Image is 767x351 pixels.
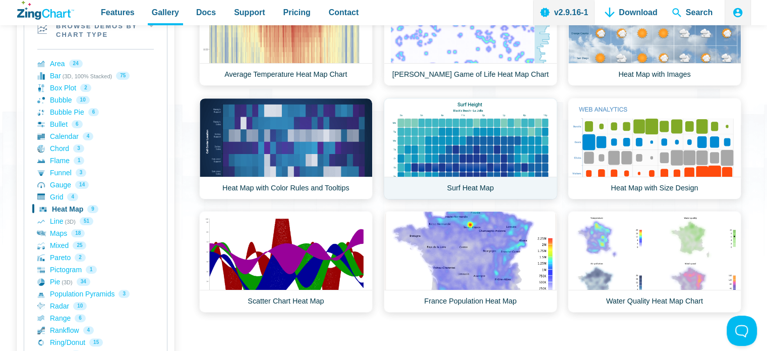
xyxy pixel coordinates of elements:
[17,1,74,20] a: ZingChart Logo. Click to return to the homepage
[199,98,373,199] a: Heat Map with Color Rules and Tooltips
[234,6,265,19] span: Support
[199,211,373,313] a: Scatter Chart Heat Map
[568,98,741,199] a: Heat Map with Size Design
[329,6,359,19] span: Contact
[727,316,757,346] iframe: Toggle Customer Support
[24,9,167,49] h2: Browse Demos By Chart Type
[101,6,135,19] span: Features
[283,6,310,19] span: Pricing
[152,6,179,19] span: Gallery
[384,211,557,313] a: France Population Heat Map
[568,211,741,313] a: Water Quality Heat Map Chart
[196,6,216,19] span: Docs
[384,98,557,199] a: Surf Heat Map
